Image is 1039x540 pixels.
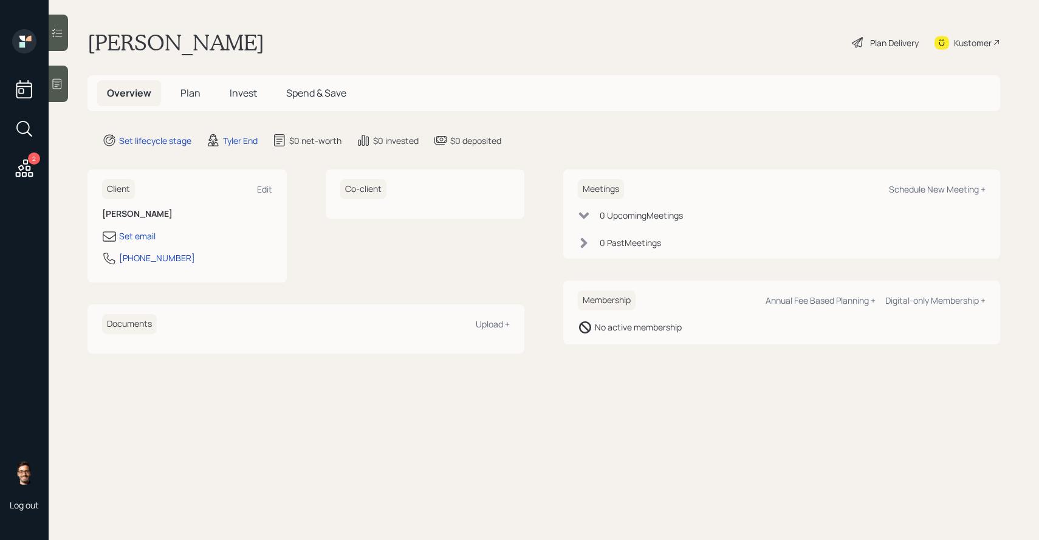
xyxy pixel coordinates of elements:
[885,295,986,306] div: Digital-only Membership +
[102,209,272,219] h6: [PERSON_NAME]
[102,314,157,334] h6: Documents
[119,251,195,264] div: [PHONE_NUMBER]
[28,152,40,165] div: 2
[889,183,986,195] div: Schedule New Meeting +
[870,36,919,49] div: Plan Delivery
[578,179,624,199] h6: Meetings
[954,36,992,49] div: Kustomer
[766,295,876,306] div: Annual Fee Based Planning +
[12,460,36,485] img: sami-boghos-headshot.png
[578,290,636,310] h6: Membership
[119,134,191,147] div: Set lifecycle stage
[119,230,156,242] div: Set email
[289,134,341,147] div: $0 net-worth
[476,318,510,330] div: Upload +
[600,236,661,249] div: 0 Past Meeting s
[286,86,346,100] span: Spend & Save
[230,86,257,100] span: Invest
[257,183,272,195] div: Edit
[595,321,682,333] div: No active membership
[180,86,201,100] span: Plan
[107,86,151,100] span: Overview
[10,499,39,511] div: Log out
[600,209,683,222] div: 0 Upcoming Meeting s
[450,134,501,147] div: $0 deposited
[223,134,258,147] div: Tyler End
[102,179,135,199] h6: Client
[87,29,264,56] h1: [PERSON_NAME]
[340,179,386,199] h6: Co-client
[373,134,419,147] div: $0 invested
